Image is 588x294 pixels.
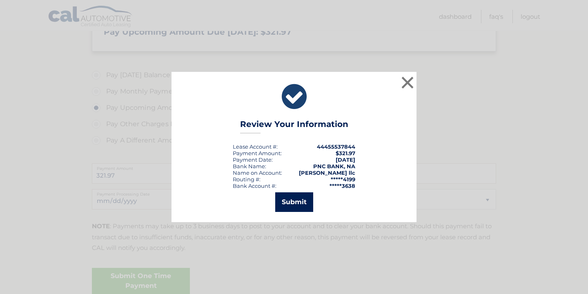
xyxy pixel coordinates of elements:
strong: [PERSON_NAME] llc [299,169,355,176]
div: Lease Account #: [233,143,278,150]
button: × [399,74,416,91]
div: : [233,156,273,163]
div: Bank Name: [233,163,266,169]
span: [DATE] [336,156,355,163]
div: Name on Account: [233,169,282,176]
strong: 44455537844 [317,143,355,150]
div: Routing #: [233,176,261,183]
strong: PNC BANK, NA [313,163,355,169]
h3: Review Your Information [240,119,348,134]
div: Bank Account #: [233,183,276,189]
div: Payment Amount: [233,150,282,156]
span: $321.97 [336,150,355,156]
span: Payment Date [233,156,272,163]
button: Submit [275,192,313,212]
